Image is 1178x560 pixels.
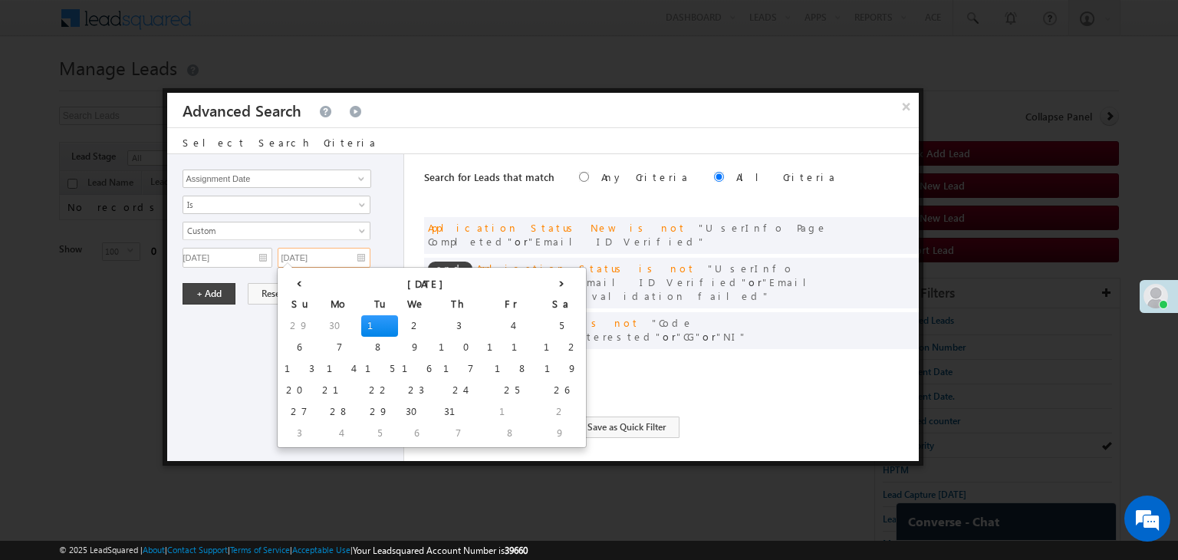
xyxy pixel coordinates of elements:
[483,380,540,401] td: 25
[483,358,540,380] td: 18
[424,170,554,183] span: Search for Leads that match
[540,337,583,358] td: 12
[361,358,398,380] td: 15
[281,358,318,380] td: 13
[524,289,770,302] span: Email validation failed
[353,545,528,556] span: Your Leadsquared Account Number is
[318,271,540,294] th: [DATE]
[183,170,371,188] input: Type to Search
[435,358,483,380] td: 17
[361,423,398,444] td: 5
[505,545,528,556] span: 39660
[540,401,583,423] td: 2
[398,337,435,358] td: 9
[183,198,350,212] span: Is
[361,380,398,401] td: 22
[398,294,435,315] th: We
[571,275,749,288] span: Email ID Verified
[318,294,361,315] th: Mo
[676,330,703,343] span: CG
[209,440,278,461] em: Start Chat
[601,170,689,183] label: Any Criteria
[540,294,583,315] th: Sa
[574,417,679,438] button: Save as Quick Filter
[428,221,617,234] span: Application Status New
[540,315,583,337] td: 5
[528,235,706,248] span: Email ID Verified
[318,358,361,380] td: 14
[361,401,398,423] td: 29
[248,283,297,305] button: Reset
[361,294,398,315] th: Tu
[183,196,370,214] a: Is
[281,315,318,337] td: 29
[540,358,583,380] td: 19
[281,337,318,358] td: 6
[483,294,540,315] th: Fr
[435,337,483,358] td: 10
[639,262,696,275] span: is not
[281,271,318,294] th: ‹
[143,545,165,555] a: About
[435,380,483,401] td: 24
[167,545,228,555] a: Contact Support
[252,8,288,44] div: Minimize live chat window
[183,222,370,240] a: Custom
[483,423,540,444] td: 8
[540,423,583,444] td: 9
[183,93,301,127] h3: Advanced Search
[350,171,369,186] a: Show All Items
[476,262,627,275] span: Application Status
[428,221,828,248] span: or
[428,316,747,343] span: or or or
[428,221,828,248] span: UserInfo Page Completed
[318,401,361,423] td: 28
[398,315,435,337] td: 2
[483,401,540,423] td: 1
[540,271,583,294] th: ›
[736,170,837,183] label: All Criteria
[540,380,583,401] td: 26
[428,262,472,276] span: and
[318,423,361,444] td: 4
[525,330,663,343] span: Not Interested
[361,315,398,337] td: 1
[281,423,318,444] td: 3
[318,380,361,401] td: 21
[435,401,483,423] td: 31
[716,330,747,343] span: NI
[583,316,640,329] span: is not
[361,337,398,358] td: 8
[183,224,350,238] span: Custom
[281,401,318,423] td: 27
[894,93,919,120] button: ×
[292,545,350,555] a: Acceptable Use
[318,337,361,358] td: 7
[281,380,318,401] td: 20
[398,380,435,401] td: 23
[630,221,686,234] span: is not
[398,358,435,380] td: 16
[483,315,540,337] td: 4
[281,294,318,315] th: Su
[435,294,483,315] th: Th
[435,315,483,337] td: 3
[20,142,280,427] textarea: Type your message and hit 'Enter'
[483,337,540,358] td: 11
[428,262,818,302] span: or or or
[183,283,235,305] button: + Add
[435,423,483,444] td: 7
[398,401,435,423] td: 30
[59,543,528,558] span: © 2025 LeadSquared | | | | |
[230,545,290,555] a: Terms of Service
[398,423,435,444] td: 6
[80,81,258,100] div: Chat with us now
[318,315,361,337] td: 30
[26,81,64,100] img: d_60004797649_company_0_60004797649
[183,136,377,149] span: Select Search Criteria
